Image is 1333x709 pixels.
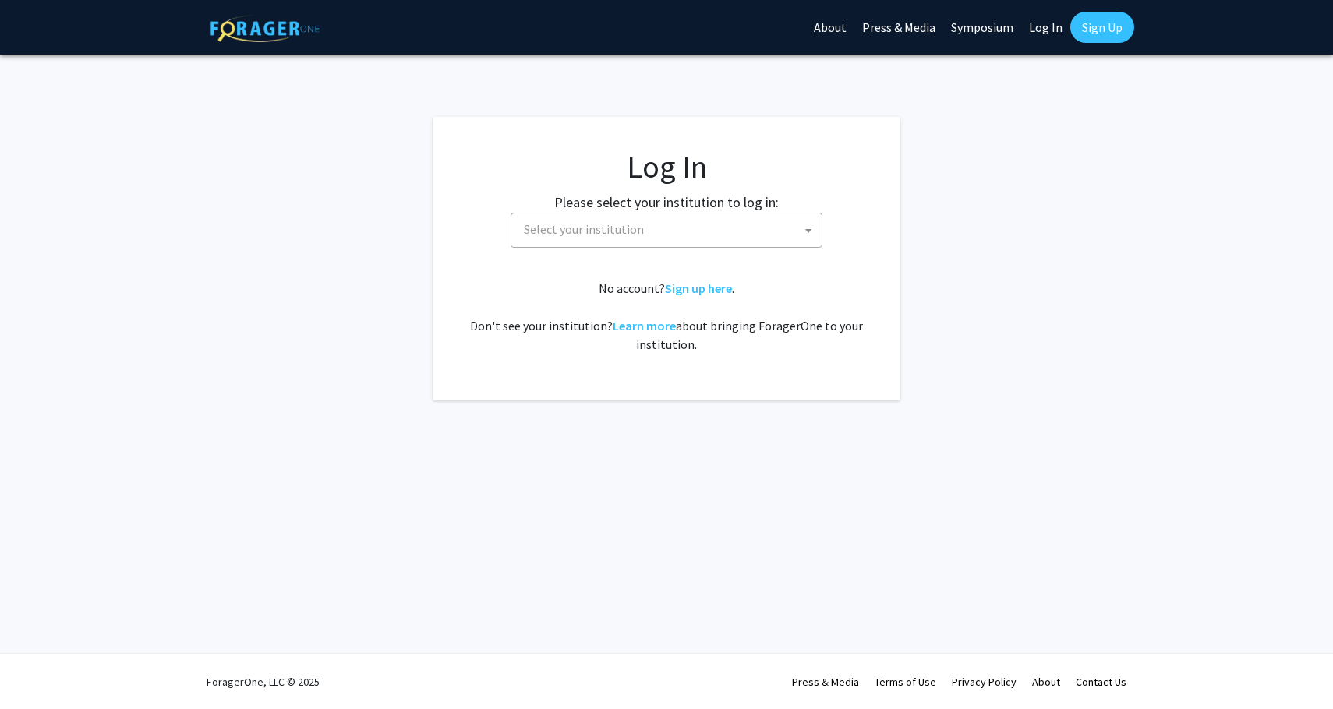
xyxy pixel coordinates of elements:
[952,675,1017,689] a: Privacy Policy
[875,675,936,689] a: Terms of Use
[613,318,676,333] a: Learn more about bringing ForagerOne to your institution
[464,148,869,185] h1: Log In
[792,675,859,689] a: Press & Media
[524,221,644,237] span: Select your institution
[1076,675,1126,689] a: Contact Us
[1032,675,1060,689] a: About
[511,213,822,248] span: Select your institution
[554,192,779,213] label: Please select your institution to log in:
[1070,12,1134,43] a: Sign Up
[207,654,320,709] div: ForagerOne, LLC © 2025
[665,280,732,296] a: Sign up here
[464,279,869,354] div: No account? . Don't see your institution? about bringing ForagerOne to your institution.
[518,213,822,245] span: Select your institution
[210,15,320,42] img: ForagerOne Logo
